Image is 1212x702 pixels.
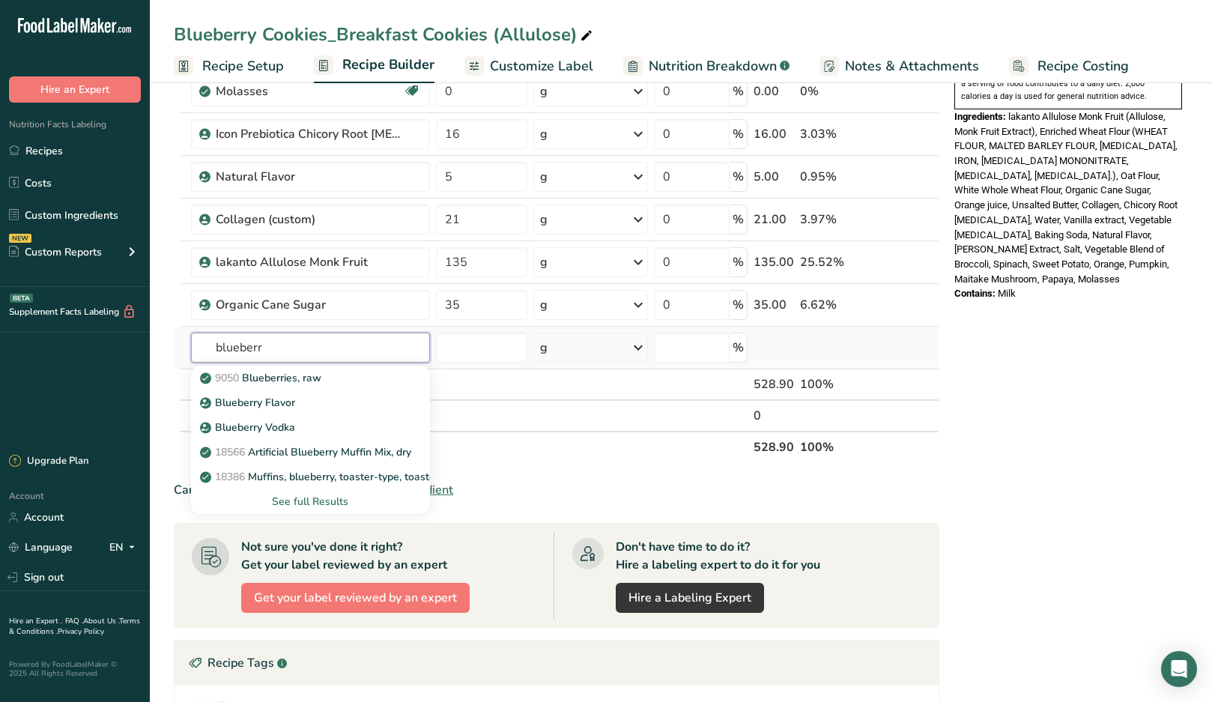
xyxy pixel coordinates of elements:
a: Hire an Expert . [9,616,62,626]
span: Contains: [954,288,996,299]
a: 9050Blueberries, raw [191,366,430,390]
div: g [540,211,548,229]
a: Terms & Conditions . [9,616,140,637]
span: Nutrition Breakdown [649,56,777,76]
span: lakanto Allulose Monk Fruit (Allulose, Monk Fruit Extract), Enriched Wheat Flour (WHEAT FLOUR, MA... [954,111,1178,285]
div: g [540,168,548,186]
div: Organic Cane Sugar [216,296,403,314]
div: Not sure you've done it right? Get your label reviewed by an expert [241,538,447,574]
div: Upgrade Plan [9,454,88,469]
div: g [540,125,548,143]
span: Recipe Costing [1037,56,1129,76]
a: Blueberry Vodka [191,415,430,440]
a: Recipe Builder [314,48,434,84]
div: Open Intercom Messenger [1161,651,1197,687]
span: Get your label reviewed by an expert [254,589,457,607]
span: Milk [998,288,1016,299]
a: Language [9,534,73,560]
div: g [540,296,548,314]
div: Don't have time to do it? Hire a labeling expert to do it for you [616,538,820,574]
div: 135.00 [754,253,794,271]
span: Recipe Setup [202,56,284,76]
div: Icon Prebiotica Chicory Root [MEDICAL_DATA] L90 [216,125,403,143]
span: Notes & Attachments [845,56,979,76]
div: BETA [10,294,33,303]
a: Customize Label [464,49,593,83]
button: Get your label reviewed by an expert [241,583,470,613]
span: 18566 [215,445,245,459]
div: g [540,339,548,357]
div: Molasses [216,82,403,100]
div: 0 [754,407,794,425]
div: Recipe Tags [175,641,939,686]
div: 25.52% [800,253,868,271]
div: 5.00 [754,168,794,186]
span: Recipe Builder [342,55,434,75]
a: 18566Artificial Blueberry Muffin Mix, dry [191,440,430,465]
div: 0% [800,82,868,100]
div: 16.00 [754,125,794,143]
div: 21.00 [754,211,794,229]
div: 0.00 [754,82,794,100]
span: Customize Label [490,56,593,76]
div: See full Results [191,489,430,514]
div: g [540,253,548,271]
div: 6.62% [800,296,868,314]
div: Custom Reports [9,244,102,260]
a: Privacy Policy [58,626,104,637]
a: About Us . [83,616,119,626]
p: Artificial Blueberry Muffin Mix, dry [203,444,411,460]
p: Blueberry Vodka [203,420,295,435]
span: 18386 [215,470,245,484]
a: Hire a Labeling Expert [616,583,764,613]
p: Blueberry Flavor [203,395,295,411]
a: Recipe Setup [174,49,284,83]
div: lakanto Allulose Monk Fruit [216,253,403,271]
span: 9050 [215,371,239,385]
div: See full Results [203,494,418,509]
div: Can't find your ingredient? [174,481,939,499]
th: 100% [797,431,871,462]
div: 3.03% [800,125,868,143]
div: 528.90 [754,375,794,393]
div: 35.00 [754,296,794,314]
div: NEW [9,234,31,243]
div: Powered By FoodLabelMaker © 2025 All Rights Reserved [9,660,141,678]
p: Blueberries, raw [203,370,321,386]
div: g [540,82,548,100]
a: Blueberry Flavor [191,390,430,415]
a: FAQ . [65,616,83,626]
a: Notes & Attachments [819,49,979,83]
div: Blueberry Cookies_Breakfast Cookies (Allulose) [174,21,596,48]
th: Net Totals [188,431,751,462]
p: Muffins, blueberry, toaster-type, toasted [203,469,441,485]
div: 100% [800,375,868,393]
a: 18386Muffins, blueberry, toaster-type, toasted [191,465,430,489]
div: Collagen (custom) [216,211,403,229]
a: Recipe Costing [1009,49,1129,83]
div: 0.95% [800,168,868,186]
th: 528.90 [751,431,797,462]
a: Nutrition Breakdown [623,49,790,83]
section: * The % Daily Value (DV) tells you how much a nutrient in a serving of food contributes to a dail... [961,66,1175,103]
div: EN [109,539,141,557]
button: Hire an Expert [9,76,141,103]
div: Natural Flavor [216,168,403,186]
input: Add Ingredient [191,333,430,363]
div: 3.97% [800,211,868,229]
span: Ingredients: [954,111,1006,122]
